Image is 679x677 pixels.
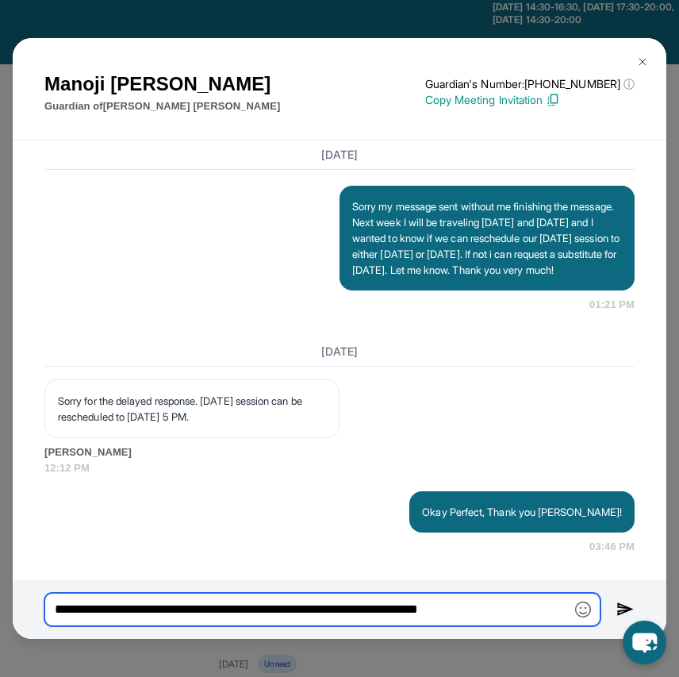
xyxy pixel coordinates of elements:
img: Emoji [575,602,591,617]
p: Guardian of [PERSON_NAME] [PERSON_NAME] [44,98,280,114]
span: 12:12 PM [44,460,635,476]
span: ⓘ [623,76,635,92]
button: chat-button [623,621,666,664]
img: Send icon [616,600,635,619]
h3: [DATE] [44,147,635,163]
p: Okay Perfect, Thank you [PERSON_NAME]! [422,504,622,520]
span: 01:21 PM [589,297,635,313]
p: Sorry my message sent without me finishing the message. Next week I will be traveling [DATE] and ... [352,198,622,278]
p: Sorry for the delayed response. [DATE] session can be rescheduled to [DATE] 5 PM. [58,393,326,425]
span: 03:46 PM [589,539,635,555]
span: [PERSON_NAME] [44,444,635,460]
img: Close Icon [636,56,649,68]
h3: [DATE] [44,344,635,360]
p: Guardian's Number: [PHONE_NUMBER] [425,76,635,92]
img: Copy Icon [546,93,560,107]
h1: Manoji [PERSON_NAME] [44,70,280,98]
p: Copy Meeting Invitation [425,92,635,108]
